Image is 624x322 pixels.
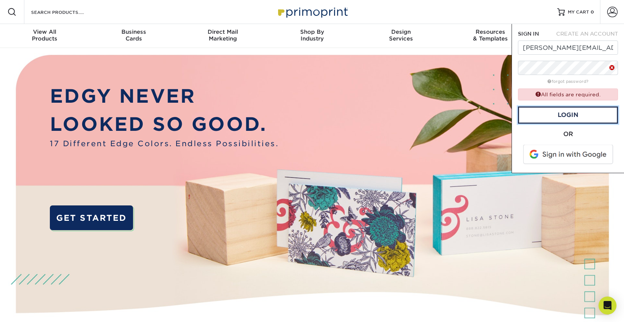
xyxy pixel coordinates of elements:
[356,28,446,35] span: Design
[591,9,594,15] span: 0
[178,28,268,42] div: Marketing
[518,40,618,55] input: Email
[50,110,278,138] p: LOOKED SO GOOD.
[89,28,178,42] div: Cards
[89,28,178,35] span: Business
[178,28,268,35] span: Direct Mail
[446,28,535,42] div: & Templates
[50,138,278,150] span: 17 Different Edge Colors. Endless Possibilities.
[556,31,618,37] span: CREATE AN ACCOUNT
[518,31,539,37] span: SIGN IN
[518,130,618,139] div: OR
[268,28,357,35] span: Shop By
[178,24,268,48] a: Direct MailMarketing
[30,7,103,16] input: SEARCH PRODUCTS.....
[356,28,446,42] div: Services
[2,299,64,319] iframe: Google Customer Reviews
[446,28,535,35] span: Resources
[518,106,618,124] a: Login
[50,82,278,110] p: EDGY NEVER
[599,297,617,315] div: Open Intercom Messenger
[518,88,618,100] div: All fields are required.
[446,24,535,48] a: Resources& Templates
[268,28,357,42] div: Industry
[548,79,588,84] a: forgot password?
[50,205,133,230] a: GET STARTED
[89,24,178,48] a: BusinessCards
[356,24,446,48] a: DesignServices
[275,4,350,20] img: Primoprint
[568,9,589,15] span: MY CART
[268,24,357,48] a: Shop ByIndustry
